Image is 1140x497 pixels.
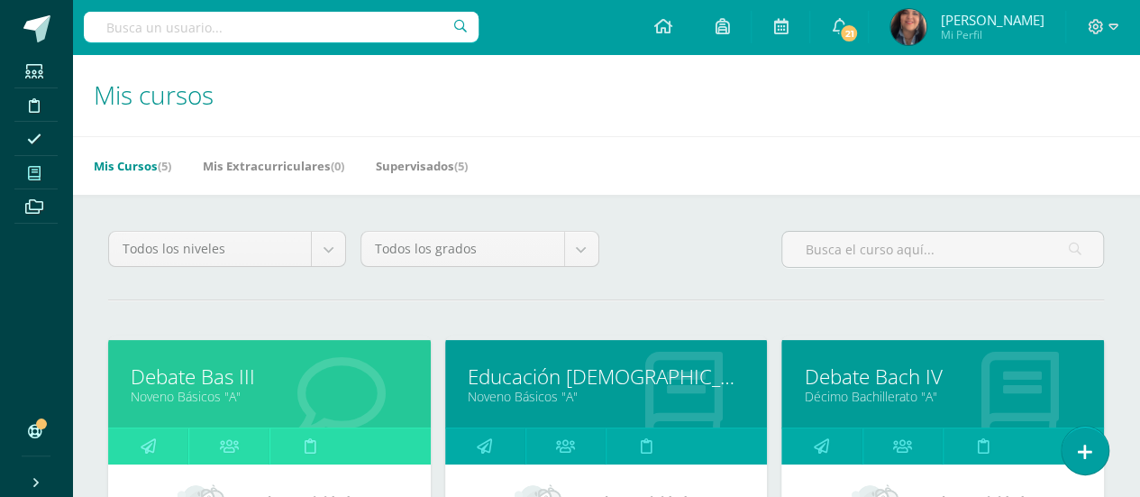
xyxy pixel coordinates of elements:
[94,78,214,112] span: Mis cursos
[361,232,597,266] a: Todos los grados
[454,158,468,174] span: (5)
[376,152,468,180] a: Supervisados(5)
[890,9,926,45] img: 4a670a1482afde15e9519be56e5ae8a2.png
[804,363,1081,391] a: Debate Bach IV
[468,388,745,405] a: Noveno Básicos "A"
[782,232,1103,267] input: Busca el curso aquí...
[123,232,297,266] span: Todos los niveles
[158,158,171,174] span: (5)
[804,388,1081,405] a: Décimo Bachillerato "A"
[375,232,550,266] span: Todos los grados
[468,363,745,391] a: Educación [DEMOGRAPHIC_DATA][PERSON_NAME]
[203,152,344,180] a: Mis Extracurriculares(0)
[331,158,344,174] span: (0)
[109,232,345,266] a: Todos los niveles
[940,11,1044,29] span: [PERSON_NAME]
[839,23,859,43] span: 21
[131,363,408,391] a: Debate Bas III
[940,27,1044,42] span: Mi Perfil
[94,152,171,180] a: Mis Cursos(5)
[84,12,479,42] input: Busca un usuario...
[131,388,408,405] a: Noveno Básicos "A"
